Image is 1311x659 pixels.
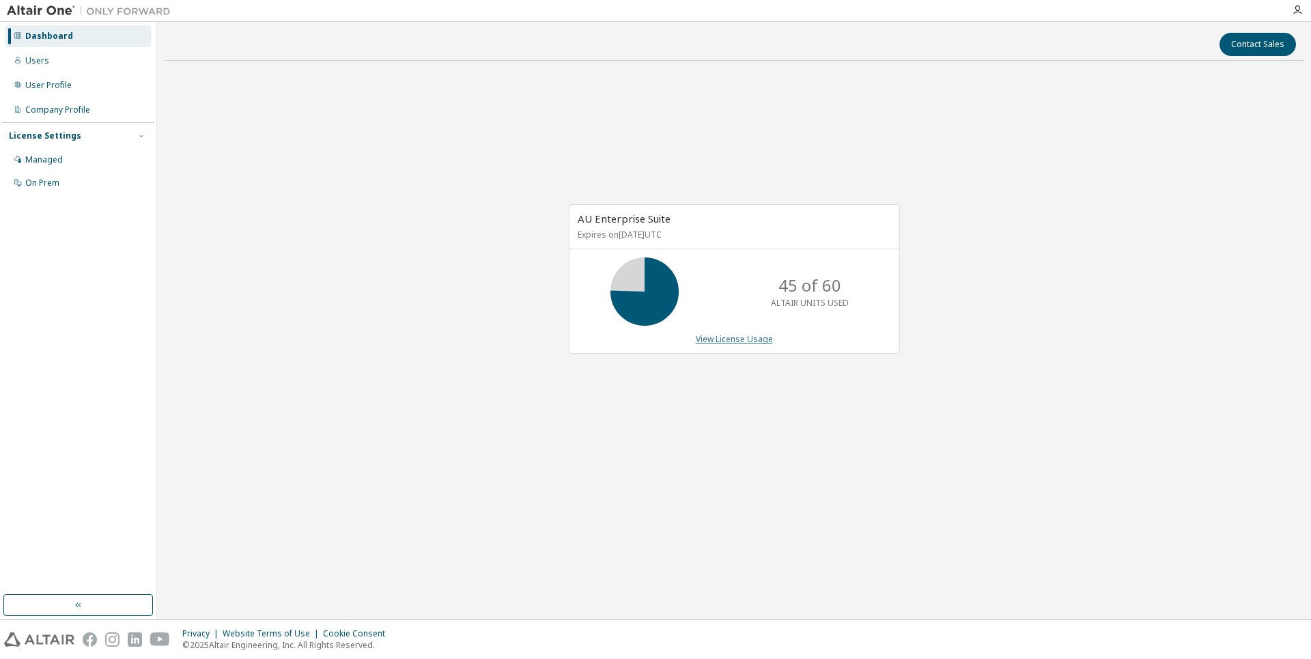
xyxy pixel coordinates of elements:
div: User Profile [25,80,72,91]
div: Privacy [182,628,223,639]
button: Contact Sales [1220,33,1296,56]
img: youtube.svg [150,632,170,647]
img: Altair One [7,4,178,18]
img: linkedin.svg [128,632,142,647]
img: facebook.svg [83,632,97,647]
a: View License Usage [696,333,773,345]
div: Managed [25,154,63,165]
div: Users [25,55,49,66]
div: Company Profile [25,104,90,115]
div: License Settings [9,130,81,141]
p: Expires on [DATE] UTC [578,229,888,240]
div: Website Terms of Use [223,628,323,639]
div: On Prem [25,178,59,188]
img: altair_logo.svg [4,632,74,647]
img: instagram.svg [105,632,119,647]
span: AU Enterprise Suite [578,212,671,225]
p: ALTAIR UNITS USED [771,297,849,309]
div: Cookie Consent [323,628,393,639]
p: 45 of 60 [778,274,841,297]
div: Dashboard [25,31,73,42]
p: © 2025 Altair Engineering, Inc. All Rights Reserved. [182,639,393,651]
